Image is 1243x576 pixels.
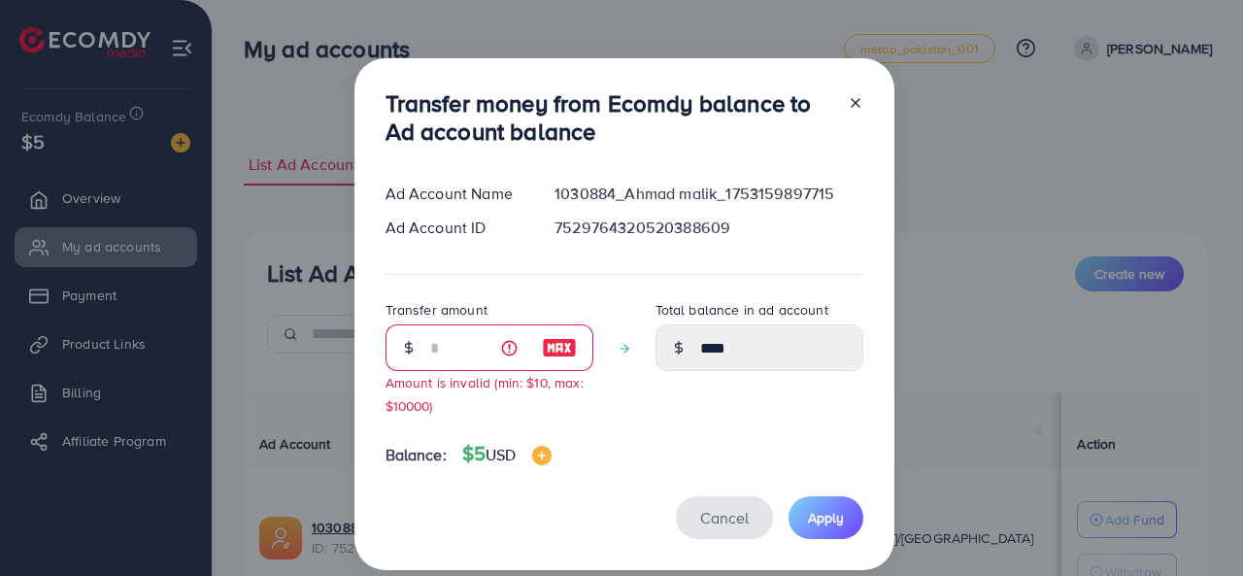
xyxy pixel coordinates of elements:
[539,217,878,239] div: 7529764320520388609
[386,444,447,466] span: Balance:
[386,373,584,414] small: Amount is invalid (min: $10, max: $10000)
[655,300,828,320] label: Total balance in ad account
[486,444,516,465] span: USD
[370,183,540,205] div: Ad Account Name
[370,217,540,239] div: Ad Account ID
[532,446,552,465] img: image
[386,300,487,320] label: Transfer amount
[539,183,878,205] div: 1030884_Ahmad malik_1753159897715
[1160,489,1228,561] iframe: Chat
[386,89,832,146] h3: Transfer money from Ecomdy balance to Ad account balance
[789,496,863,538] button: Apply
[542,336,577,359] img: image
[700,507,749,528] span: Cancel
[462,442,552,466] h4: $5
[808,508,844,527] span: Apply
[676,496,773,538] button: Cancel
